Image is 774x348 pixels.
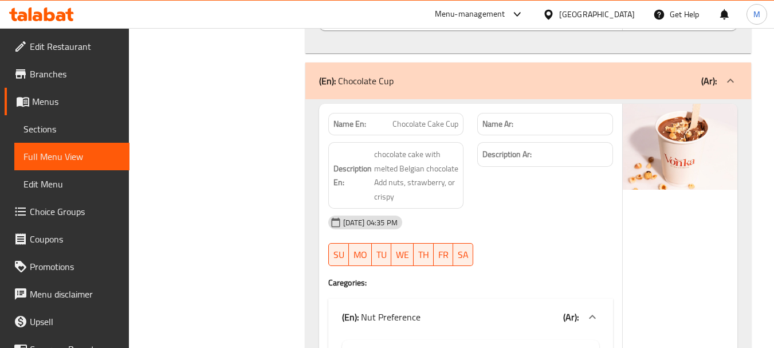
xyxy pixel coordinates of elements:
span: Sections [23,122,120,136]
div: Menu-management [435,7,505,21]
b: (En): [342,308,359,326]
span: Edit Restaurant [30,40,120,53]
b: (En): [319,72,336,89]
span: SA [458,247,469,263]
span: SU [333,247,344,263]
strong: Name Ar: [482,118,513,130]
b: (Ar): [563,308,579,326]
span: Choice Groups [30,205,120,218]
a: Choice Groups [5,198,129,225]
div: (En): Chocolate Cup(Ar): [305,62,751,99]
strong: Description En: [333,162,372,190]
button: MO [349,243,372,266]
b: (Ar): [701,72,717,89]
span: Promotions [30,260,120,273]
a: Branches [5,60,129,88]
span: MO [353,247,367,263]
a: Edit Menu [14,170,129,198]
p: Nut Preference [342,310,421,324]
span: [DATE] 04:35 PM [339,217,402,228]
div: [GEOGRAPHIC_DATA] [559,8,635,21]
span: FR [438,247,449,263]
span: Edit Menu [23,177,120,191]
span: Menu disclaimer [30,287,120,301]
button: FR [434,243,453,266]
span: Menus [32,95,120,108]
span: Coupons [30,232,120,246]
a: Full Menu View [14,143,129,170]
button: TU [372,243,391,266]
span: TU [376,247,387,263]
span: Full Menu View [23,150,120,163]
strong: Description Ar: [482,147,532,162]
a: Edit Restaurant [5,33,129,60]
span: Chocolate Cake Cup [392,118,458,130]
span: Branches [30,67,120,81]
span: Upsell [30,315,120,329]
a: Menus [5,88,129,115]
button: TH [414,243,434,266]
a: Sections [14,115,129,143]
button: SA [453,243,473,266]
a: Menu disclaimer [5,280,129,308]
div: (En): Nut Preference(Ar): [328,299,613,335]
h4: Caregories: [328,277,613,288]
span: chocolate cake with melted Belgian chocolate Add nuts, strawberry, or crispy [374,147,459,204]
strong: Name En: [333,118,366,130]
button: WE [391,243,414,266]
button: SU [328,243,349,266]
p: Chocolate Cup [319,74,394,88]
span: TH [418,247,429,263]
a: Upsell [5,308,129,335]
a: Coupons [5,225,129,253]
span: WE [396,247,409,263]
span: M [753,8,760,21]
a: Promotions [5,253,129,280]
img: mmw_638928644397052818 [623,104,737,190]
